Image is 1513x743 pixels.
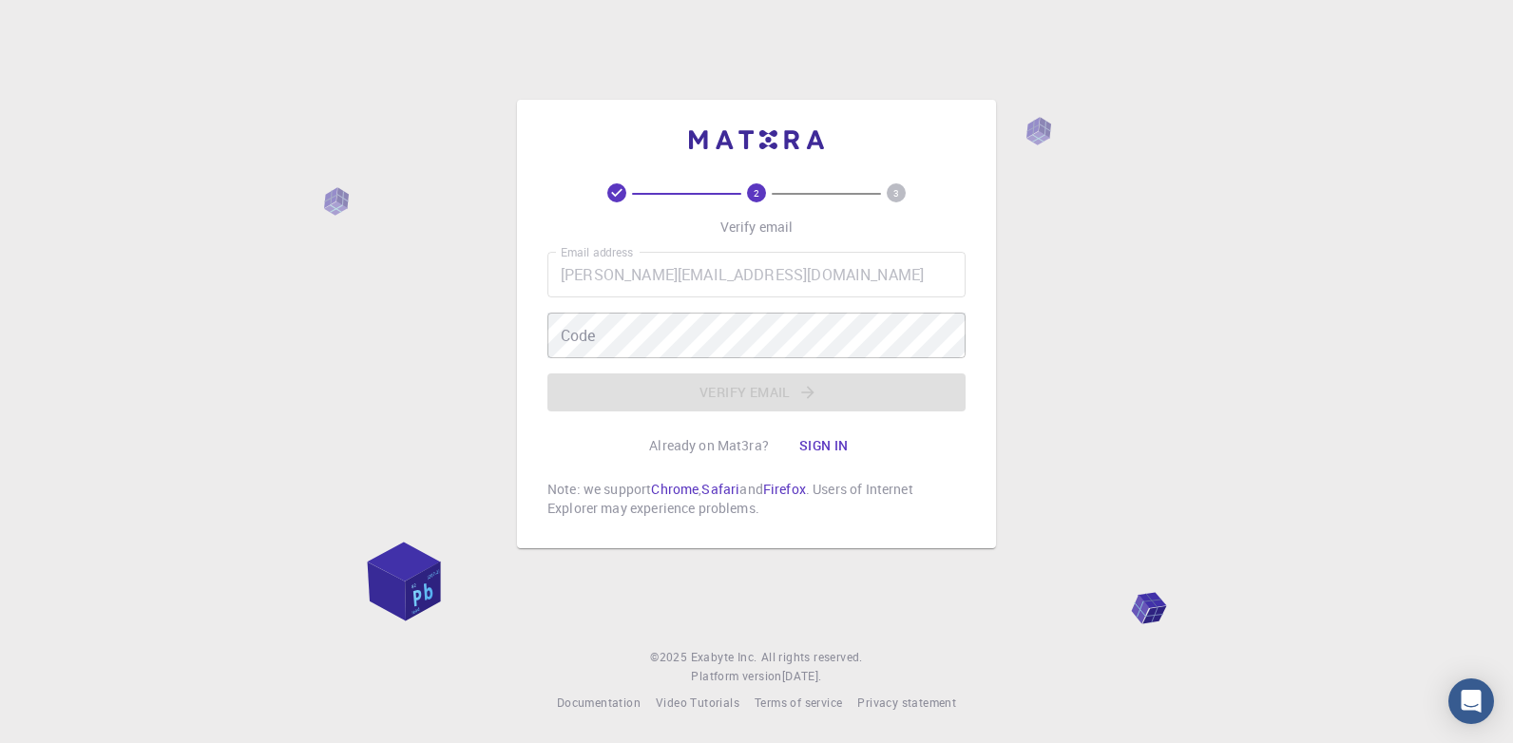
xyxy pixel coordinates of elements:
span: Platform version [691,667,781,686]
span: Documentation [557,695,641,710]
div: Open Intercom Messenger [1448,678,1494,724]
a: Safari [701,480,739,498]
text: 3 [893,186,899,200]
a: Terms of service [755,694,842,713]
span: Exabyte Inc. [691,649,757,664]
button: Sign in [784,427,864,465]
p: Note: we support , and . Users of Internet Explorer may experience problems. [547,480,966,518]
span: © 2025 [650,648,690,667]
span: Privacy statement [857,695,956,710]
a: [DATE]. [782,667,822,686]
a: Video Tutorials [656,694,739,713]
p: Verify email [720,218,794,237]
span: All rights reserved. [761,648,863,667]
a: Documentation [557,694,641,713]
a: Chrome [651,480,699,498]
text: 2 [754,186,759,200]
a: Firefox [763,480,806,498]
p: Already on Mat3ra? [649,436,769,455]
span: [DATE] . [782,668,822,683]
a: Exabyte Inc. [691,648,757,667]
a: Privacy statement [857,694,956,713]
label: Email address [561,244,633,260]
span: Video Tutorials [656,695,739,710]
span: Terms of service [755,695,842,710]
